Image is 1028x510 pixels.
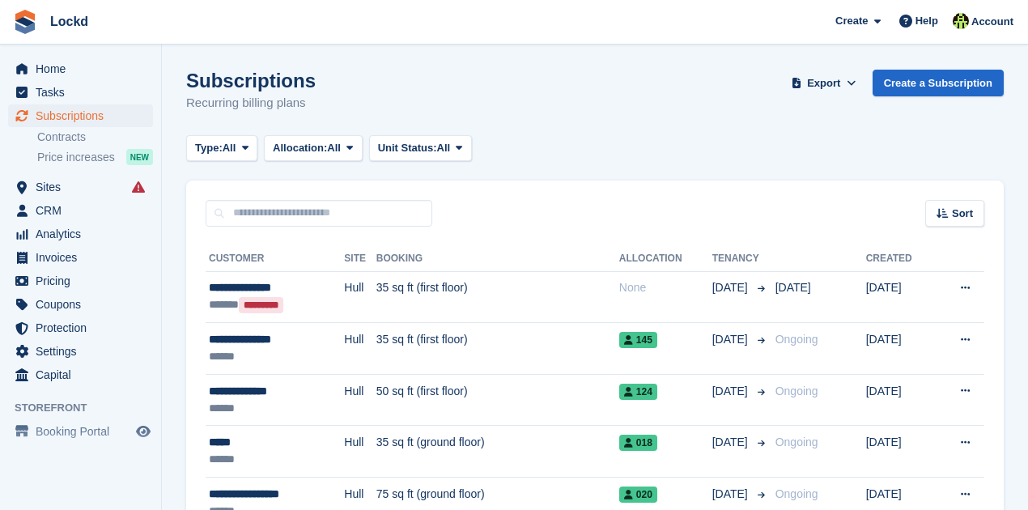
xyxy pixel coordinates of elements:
a: menu [8,199,153,222]
span: Help [915,13,938,29]
a: menu [8,340,153,363]
th: Booking [376,246,619,272]
a: menu [8,57,153,80]
th: Created [866,246,934,272]
span: CRM [36,199,133,222]
span: Subscriptions [36,104,133,127]
span: Invoices [36,246,133,269]
button: Unit Status: All [369,135,472,162]
td: Hull [344,374,376,426]
span: Protection [36,317,133,339]
span: Analytics [36,223,133,245]
span: Pricing [36,270,133,292]
div: NEW [126,149,153,165]
span: 018 [619,435,657,451]
a: menu [8,293,153,316]
a: menu [8,317,153,339]
span: Home [36,57,133,80]
td: [DATE] [866,426,934,478]
span: Unit Status: [378,140,437,156]
span: Coupons [36,293,133,316]
span: Create [835,13,868,29]
span: Ongoing [775,333,818,346]
span: [DATE] [712,279,751,296]
td: 35 sq ft (first floor) [376,323,619,375]
span: [DATE] [712,486,751,503]
span: Account [971,14,1013,30]
i: Smart entry sync failures have occurred [132,181,145,193]
a: menu [8,104,153,127]
th: Allocation [619,246,712,272]
span: Type: [195,140,223,156]
a: menu [8,81,153,104]
span: All [327,140,341,156]
th: Customer [206,246,344,272]
button: Export [788,70,860,96]
a: Lockd [44,8,95,35]
button: Allocation: All [264,135,363,162]
a: menu [8,246,153,269]
a: menu [8,176,153,198]
div: None [619,279,712,296]
td: Hull [344,271,376,323]
td: Hull [344,323,376,375]
span: All [437,140,451,156]
td: [DATE] [866,271,934,323]
span: [DATE] [712,434,751,451]
span: Ongoing [775,487,818,500]
span: Ongoing [775,385,818,397]
a: Preview store [134,422,153,441]
img: Jamie Budding [953,13,969,29]
td: 35 sq ft (first floor) [376,271,619,323]
td: [DATE] [866,323,934,375]
button: Type: All [186,135,257,162]
a: Price increases NEW [37,148,153,166]
a: menu [8,363,153,386]
span: [DATE] [775,281,811,294]
span: Booking Portal [36,420,133,443]
td: 35 sq ft (ground floor) [376,426,619,478]
span: Allocation: [273,140,327,156]
span: Ongoing [775,436,818,448]
img: stora-icon-8386f47178a22dfd0bd8f6a31ec36ba5ce8667c1dd55bd0f319d3a0aa187defe.svg [13,10,37,34]
span: 020 [619,487,657,503]
span: Sites [36,176,133,198]
a: menu [8,270,153,292]
span: [DATE] [712,331,751,348]
a: menu [8,420,153,443]
td: 50 sq ft (first floor) [376,374,619,426]
td: [DATE] [866,374,934,426]
span: 124 [619,384,657,400]
h1: Subscriptions [186,70,316,91]
span: Sort [952,206,973,222]
a: menu [8,223,153,245]
th: Site [344,246,376,272]
td: Hull [344,426,376,478]
span: Capital [36,363,133,386]
a: Contracts [37,130,153,145]
span: Tasks [36,81,133,104]
span: 145 [619,332,657,348]
p: Recurring billing plans [186,94,316,113]
a: Create a Subscription [873,70,1004,96]
span: Settings [36,340,133,363]
span: Price increases [37,150,115,165]
span: [DATE] [712,383,751,400]
span: Export [807,75,840,91]
th: Tenancy [712,246,769,272]
span: Storefront [15,400,161,416]
span: All [223,140,236,156]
